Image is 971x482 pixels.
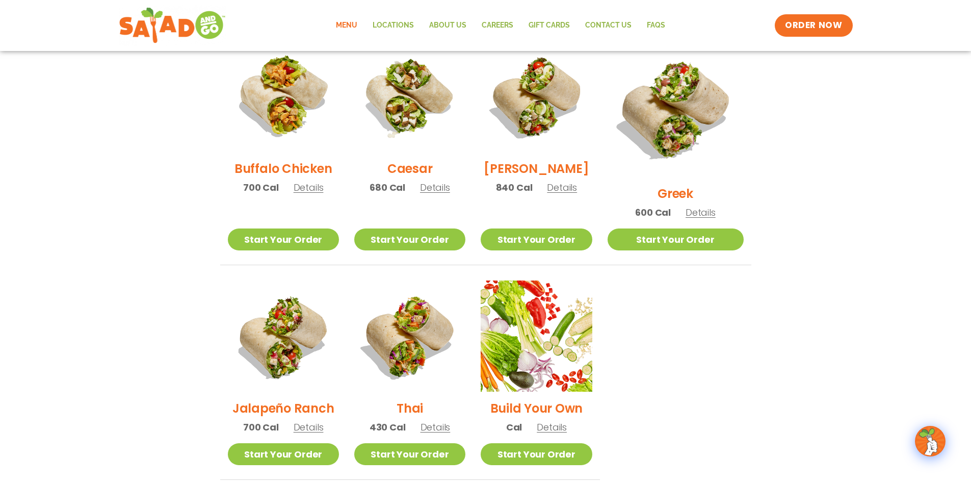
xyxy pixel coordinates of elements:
span: Details [294,181,324,194]
a: Menu [328,14,365,37]
img: Product photo for Caesar Wrap [354,41,465,152]
span: ORDER NOW [785,19,842,32]
h2: Buffalo Chicken [234,160,332,177]
span: 600 Cal [635,206,671,219]
a: ORDER NOW [775,14,852,37]
h2: Thai [397,399,423,417]
a: Start Your Order [354,443,465,465]
a: Start Your Order [481,443,592,465]
span: Details [294,421,324,434]
a: Start Your Order [481,229,592,250]
h2: [PERSON_NAME] [484,160,589,177]
nav: Menu [328,14,673,37]
h2: Greek [658,185,693,202]
h2: Jalapeño Ranch [232,399,334,417]
h2: Build Your Own [490,399,583,417]
img: Product photo for Buffalo Chicken Wrap [228,41,339,152]
h2: Caesar [387,160,433,177]
span: 700 Cal [243,181,279,194]
span: 430 Cal [370,420,406,434]
a: Careers [474,14,521,37]
img: wpChatIcon [916,427,944,455]
img: new-SAG-logo-768×292 [119,5,226,46]
span: Details [420,181,450,194]
a: Start Your Order [608,229,744,250]
span: 680 Cal [370,181,405,194]
span: 700 Cal [243,420,279,434]
img: Product photo for Thai Wrap [354,281,465,392]
span: Details [686,206,716,219]
img: Product photo for Build Your Own [481,281,592,392]
span: Details [421,421,451,434]
span: Cal [506,420,522,434]
span: 840 Cal [496,181,533,194]
a: Start Your Order [354,229,465,250]
img: Product photo for Greek Wrap [608,41,744,177]
a: About Us [422,14,474,37]
span: Details [537,421,567,434]
a: Start Your Order [228,229,339,250]
a: GIFT CARDS [521,14,578,37]
a: Start Your Order [228,443,339,465]
img: Product photo for Cobb Wrap [481,41,592,152]
a: FAQs [639,14,673,37]
span: Details [547,181,577,194]
img: Product photo for Jalapeño Ranch Wrap [228,281,339,392]
a: Locations [365,14,422,37]
a: Contact Us [578,14,639,37]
